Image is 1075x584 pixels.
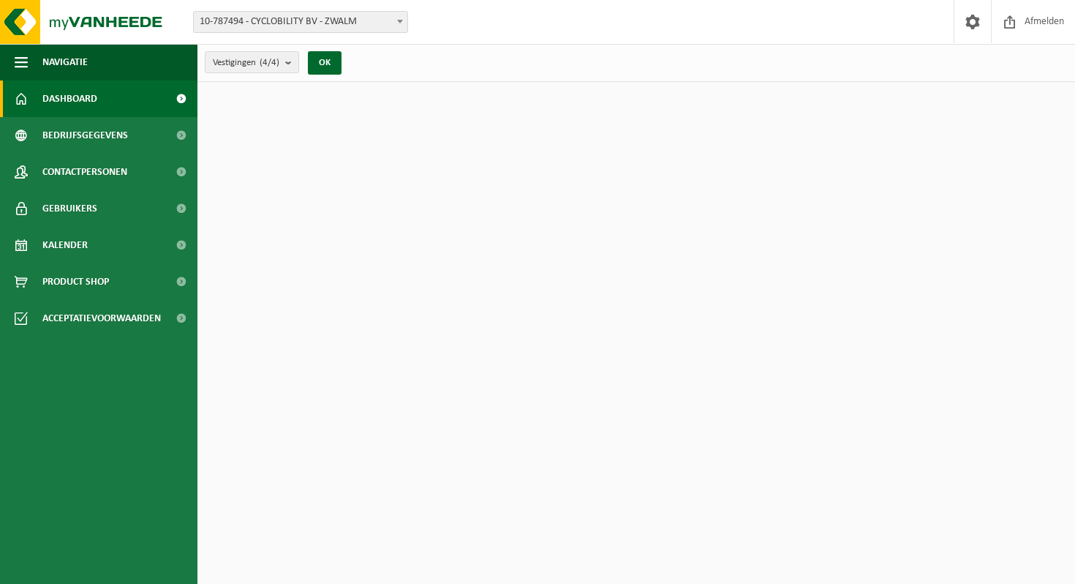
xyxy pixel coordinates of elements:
span: Navigatie [42,44,88,81]
span: Product Shop [42,263,109,300]
span: Kalender [42,227,88,263]
span: Vestigingen [213,52,279,74]
span: Dashboard [42,81,97,117]
count: (4/4) [260,58,279,67]
button: OK [308,51,342,75]
span: Gebruikers [42,190,97,227]
span: Bedrijfsgegevens [42,117,128,154]
span: Acceptatievoorwaarden [42,300,161,337]
span: 10-787494 - CYCLOBILITY BV - ZWALM [194,12,407,32]
span: 10-787494 - CYCLOBILITY BV - ZWALM [193,11,408,33]
button: Vestigingen(4/4) [205,51,299,73]
span: Contactpersonen [42,154,127,190]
